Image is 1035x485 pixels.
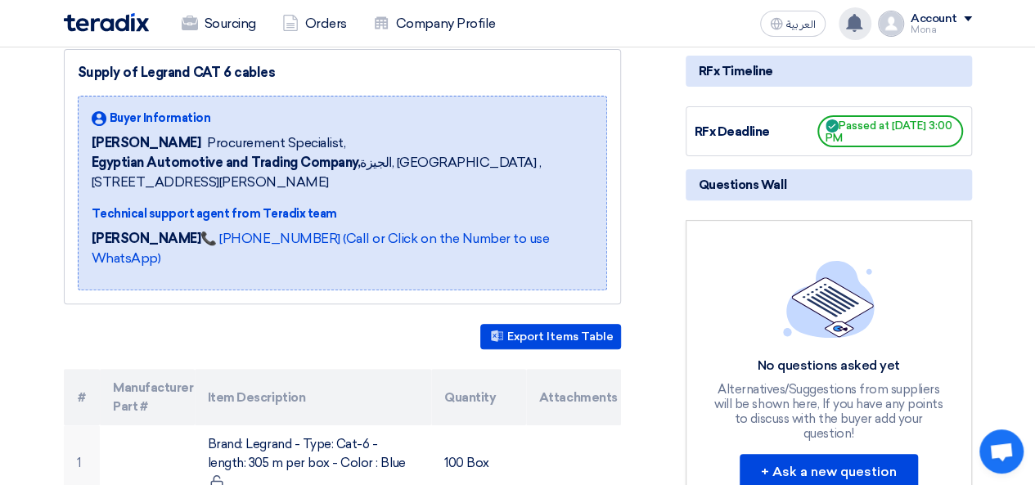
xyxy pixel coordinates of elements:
[526,369,621,425] th: Attachments
[195,369,431,425] th: Item Description
[92,153,593,192] span: الجيزة, [GEOGRAPHIC_DATA] ,[STREET_ADDRESS][PERSON_NAME]
[695,123,817,141] div: RFx Deadline
[878,11,904,37] img: profile_test.png
[100,369,195,425] th: Manufacturer Part #
[480,324,621,349] button: Export Items Table
[92,205,593,222] div: Technical support agent from Teradix team
[911,12,957,26] div: Account
[64,13,149,32] img: Teradix logo
[169,6,269,42] a: Sourcing
[709,357,948,375] div: No questions asked yet
[709,382,948,441] div: Alternatives/Suggestions from suppliers will be shown here, If you have any points to discuss wit...
[269,6,360,42] a: Orders
[431,369,526,425] th: Quantity
[92,231,550,266] a: 📞 [PHONE_NUMBER] (Call or Click on the Number to use WhatsApp)
[92,133,201,153] span: [PERSON_NAME]
[786,19,816,30] span: العربية
[64,369,101,425] th: #
[699,176,786,194] span: Questions Wall
[92,155,361,170] b: Egyptian Automotive and Trading Company,
[78,63,607,83] div: Supply of Legrand CAT 6 cables
[979,429,1024,474] div: Open chat
[110,110,211,127] span: Buyer Information
[360,6,509,42] a: Company Profile
[911,25,972,34] div: Mona
[92,231,201,246] strong: [PERSON_NAME]
[686,56,972,87] div: RFx Timeline
[817,115,963,147] span: Passed at [DATE] 3:00 PM
[760,11,826,37] button: العربية
[783,260,875,337] img: empty_state_list.svg
[207,133,345,153] span: Procurement Specialist,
